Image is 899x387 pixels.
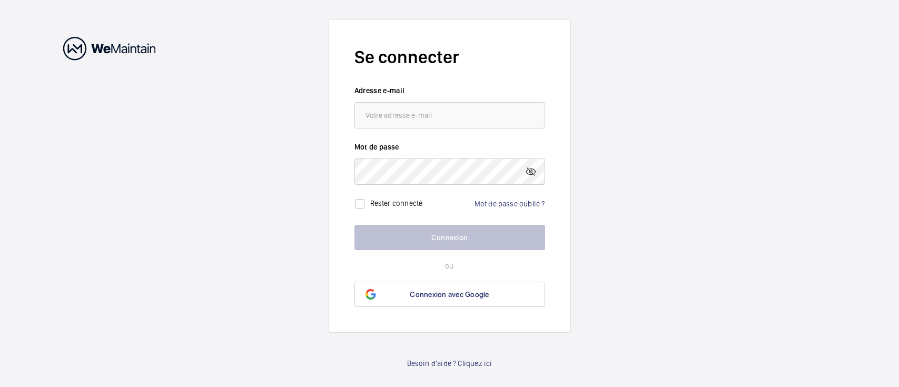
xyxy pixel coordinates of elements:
[354,142,545,152] label: Mot de passe
[475,200,545,208] a: Mot de passe oublié ?
[354,261,545,271] p: ou
[354,225,545,250] button: Connexion
[354,102,545,128] input: Votre adresse e-mail
[370,199,423,207] label: Rester connecté
[354,85,545,96] label: Adresse e-mail
[407,358,492,369] a: Besoin d'aide ? Cliquez ici
[354,45,545,70] h2: Se connecter
[410,290,489,299] span: Connexion avec Google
